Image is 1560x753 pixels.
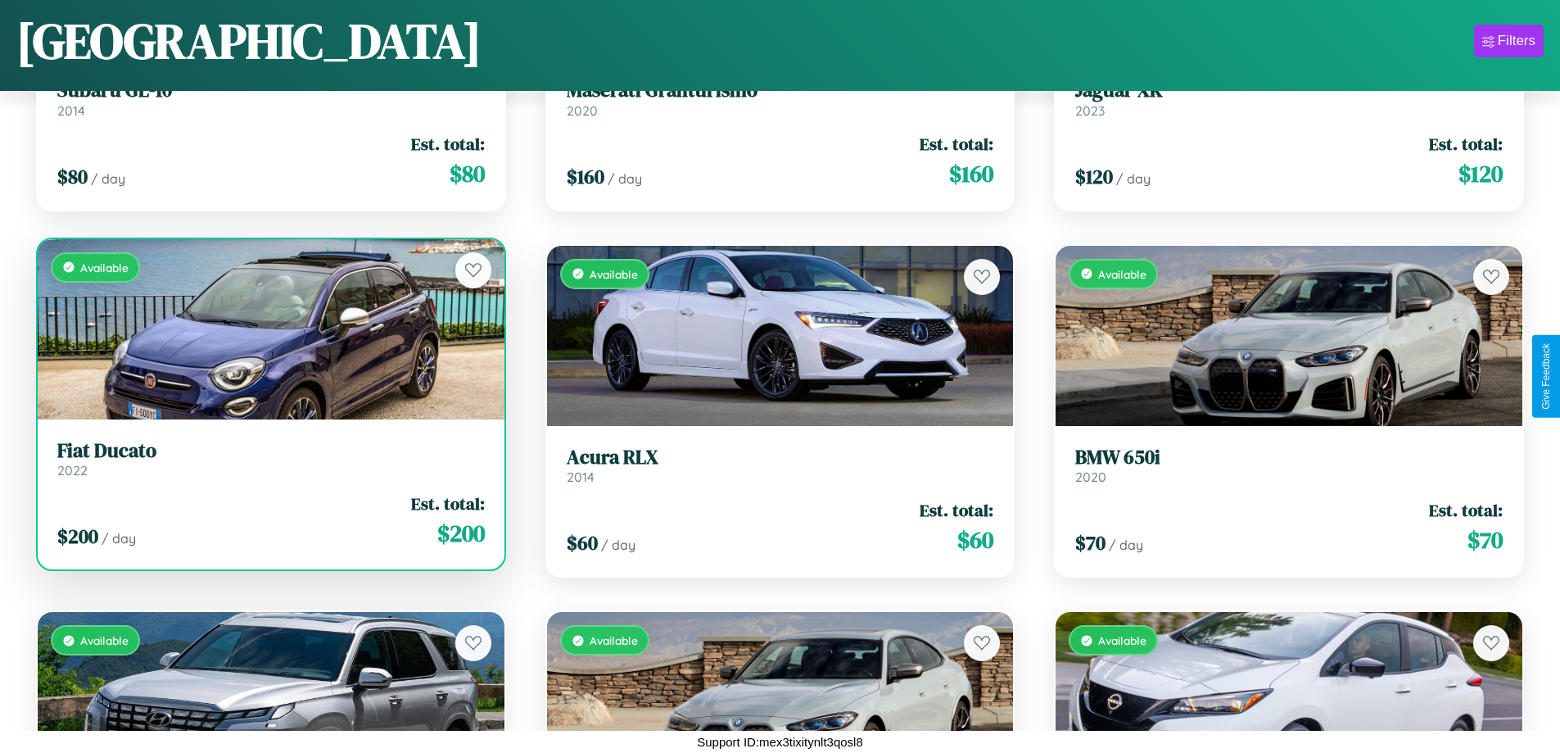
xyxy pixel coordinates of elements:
span: 2022 [57,462,88,479]
span: $ 200 [57,523,98,550]
span: $ 120 [1458,157,1503,190]
h1: [GEOGRAPHIC_DATA] [16,7,482,75]
div: Filters [1498,33,1535,49]
div: Give Feedback [1540,343,1552,410]
span: Est. total: [1429,498,1503,522]
span: Available [590,633,638,647]
span: / day [1109,537,1143,553]
span: 2020 [1075,469,1106,485]
span: $ 70 [1075,529,1106,556]
span: $ 80 [57,163,88,190]
span: Est. total: [920,498,993,522]
span: $ 80 [450,157,485,190]
span: $ 120 [1075,163,1113,190]
span: $ 70 [1467,524,1503,556]
span: $ 160 [567,163,604,190]
a: Fiat Ducato2022 [57,439,485,479]
a: Jaguar XK2023 [1075,79,1503,119]
span: Est. total: [1429,132,1503,156]
span: 2023 [1075,102,1105,119]
span: Est. total: [411,132,485,156]
span: Est. total: [411,492,485,515]
a: Acura RLX2014 [567,446,994,486]
span: Available [80,261,129,274]
a: Maserati Granturismo2020 [567,79,994,119]
h3: Jaguar XK [1075,79,1503,102]
a: Subaru GL-102014 [57,79,485,119]
span: / day [601,537,635,553]
span: 2014 [57,102,85,119]
span: / day [608,170,642,187]
h3: BMW 650i [1075,446,1503,469]
h3: Acura RLX [567,446,994,469]
button: Filters [1474,25,1544,57]
h3: Maserati Granturismo [567,79,994,102]
span: $ 60 [957,524,993,556]
span: Available [1098,267,1146,281]
a: BMW 650i2020 [1075,446,1503,486]
span: Est. total: [920,132,993,156]
span: Available [590,267,638,281]
span: / day [91,170,125,187]
h3: Subaru GL-10 [57,79,485,102]
span: 2020 [567,102,598,119]
span: Available [80,633,129,647]
span: $ 60 [567,529,598,556]
p: Support ID: mex3tixitynlt3qosl8 [697,731,863,753]
span: 2014 [567,469,595,485]
span: $ 200 [437,517,485,550]
h3: Fiat Ducato [57,439,485,463]
span: / day [1116,170,1151,187]
span: / day [102,530,136,547]
span: Available [1098,633,1146,647]
span: $ 160 [949,157,993,190]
